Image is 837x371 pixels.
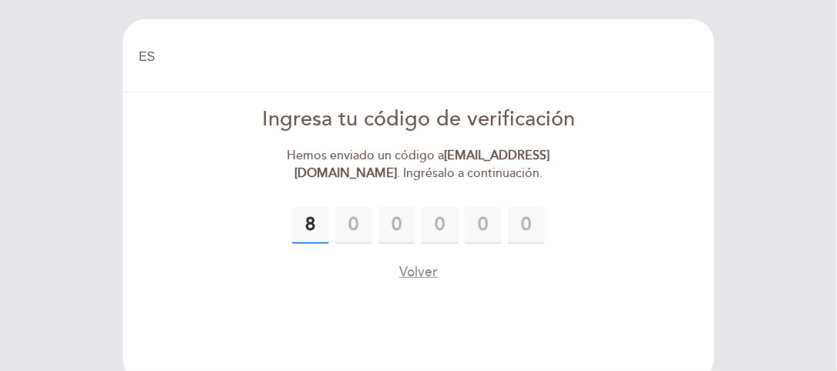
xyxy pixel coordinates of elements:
[335,207,372,244] input: 0
[292,207,329,244] input: 0
[508,207,545,244] input: 0
[422,207,459,244] input: 0
[378,207,415,244] input: 0
[294,148,550,181] strong: [EMAIL_ADDRESS][DOMAIN_NAME]
[465,207,502,244] input: 0
[242,147,596,182] div: Hemos enviado un código a . Ingrésalo a continuación.
[399,262,438,282] button: Volver
[242,105,596,135] div: Ingresa tu código de verificación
